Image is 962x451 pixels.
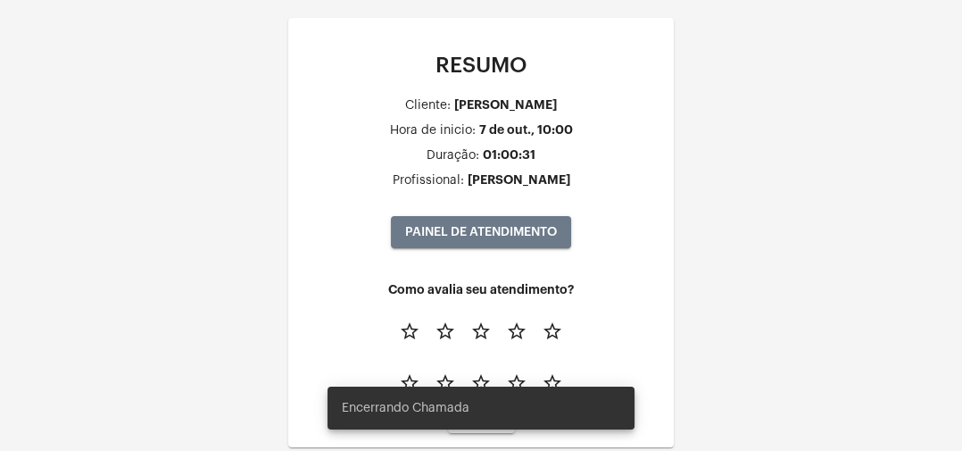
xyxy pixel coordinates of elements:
h4: Como avalia seu atendimento? [303,283,659,296]
div: [PERSON_NAME] [454,98,557,112]
mat-icon: star_border [399,321,420,342]
div: 7 de out., 10:00 [479,123,573,137]
mat-icon: star_border [542,321,563,342]
button: PAINEL DE ATENDIMENTO [391,216,571,248]
div: 01:00:31 [483,148,535,162]
mat-icon: star_border [470,321,492,342]
div: Duração: [427,149,479,163]
div: Profissional: [393,174,464,188]
div: Hora de inicio: [390,124,476,138]
mat-icon: star_border [435,321,456,342]
span: Encerrando Chamada [342,399,469,417]
span: PAINEL DE ATENDIMENTO [405,226,557,238]
p: RESUMO [303,54,659,77]
div: Cliente: [405,99,451,113]
div: [PERSON_NAME] [468,173,570,187]
mat-icon: star_border [506,321,527,342]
